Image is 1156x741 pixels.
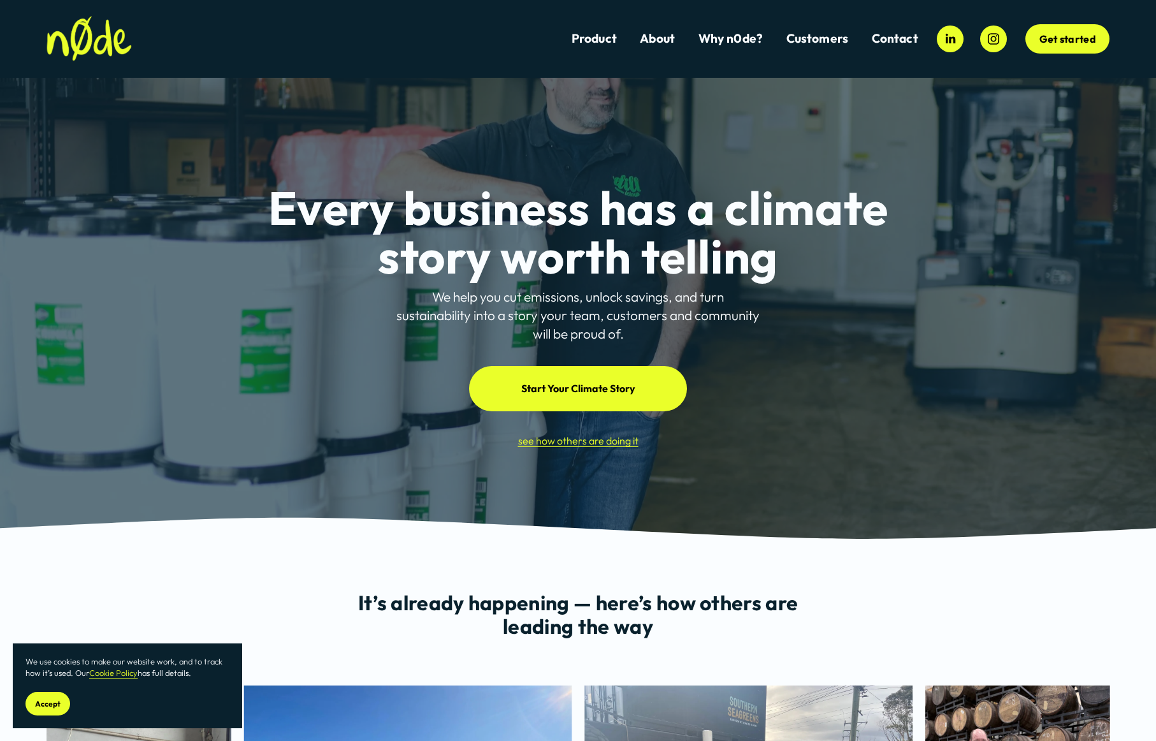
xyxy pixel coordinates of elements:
[35,699,61,708] span: Accept
[469,366,687,411] a: Start Your Climate Story
[937,26,964,52] a: LinkedIn
[357,591,799,638] h3: It’s already happening — here’s how others are leading the way
[980,26,1007,52] a: Instagram
[572,30,617,47] a: Product
[394,288,762,343] p: We help you cut emissions, unlock savings, and turn sustainability into a story your team, custom...
[47,16,132,61] img: n0de
[1025,24,1109,54] a: Get started
[518,434,639,447] a: see how others are doing it
[25,656,229,679] p: We use cookies to make our website work, and to track how it’s used. Our has full details.
[207,184,950,280] h1: Every business has a climate story worth telling
[786,31,849,46] span: Customers
[13,643,242,728] section: Cookie banner
[786,30,849,47] a: folder dropdown
[25,692,70,715] button: Accept
[872,30,918,47] a: Contact
[89,668,138,678] a: Cookie Policy
[640,30,675,47] a: About
[698,30,763,47] a: Why n0de?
